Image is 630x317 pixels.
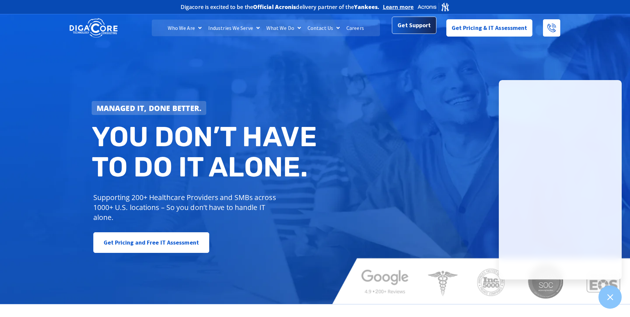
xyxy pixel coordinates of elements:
[104,236,199,249] span: Get Pricing and Free IT Assessment
[205,20,263,36] a: Industries We Serve
[92,101,207,115] a: Managed IT, done better.
[417,2,450,12] img: Acronis
[452,21,527,35] span: Get Pricing & IT Assessment
[383,4,414,10] a: Learn more
[392,17,436,34] a: Get Support
[93,232,209,253] a: Get Pricing and Free IT Assessment
[152,20,380,36] nav: Menu
[69,18,118,39] img: DigaCore Technology Consulting
[354,3,380,11] b: Yankees.
[499,80,622,279] iframe: Chatgenie Messenger
[304,20,343,36] a: Contact Us
[343,20,367,36] a: Careers
[97,103,202,113] strong: Managed IT, done better.
[263,20,304,36] a: What We Do
[93,192,279,222] p: Supporting 200+ Healthcare Providers and SMBs across 1000+ U.S. locations – So you don’t have to ...
[398,19,431,32] span: Get Support
[446,19,533,37] a: Get Pricing & IT Assessment
[181,4,380,10] h2: Digacore is excited to be the delivery partner of the
[92,122,320,182] h2: You don’t have to do IT alone.
[253,3,296,11] b: Official Acronis
[164,20,205,36] a: Who We Are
